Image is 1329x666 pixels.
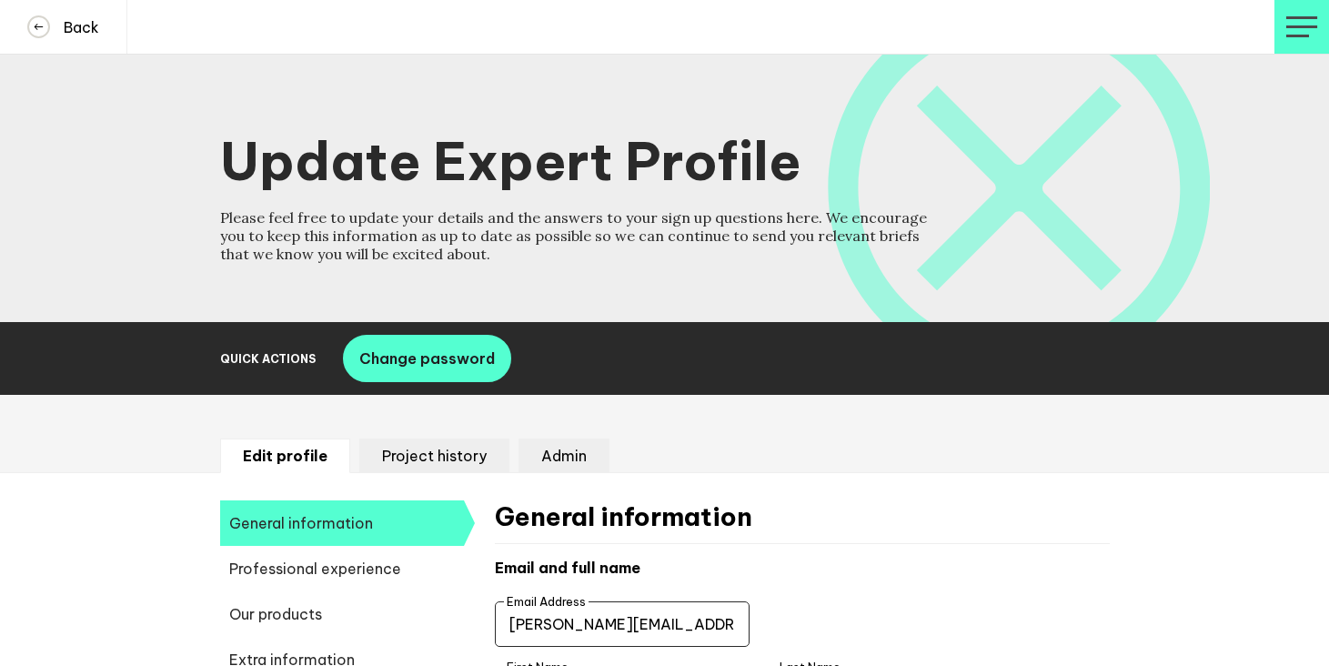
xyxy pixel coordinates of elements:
h2: General information [495,500,1110,544]
h2: Quick Actions [220,352,316,366]
button: Change password [343,335,511,382]
span: Professional experience [220,546,464,591]
h4: Please feel free to update your details and the answers to your sign up questions here. We encour... [220,208,930,263]
label: Email Address [504,594,589,609]
li: Admin [519,439,609,473]
span: General information [220,500,464,546]
h1: Update Expert Profile [220,127,1110,194]
span: Our products [220,591,464,637]
img: profile [1286,16,1318,37]
span: Change password [359,349,495,368]
li: Project history [359,439,509,473]
li: Edit profile [220,439,350,473]
h4: Email and full name [495,559,1110,577]
h4: Back [50,18,99,36]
